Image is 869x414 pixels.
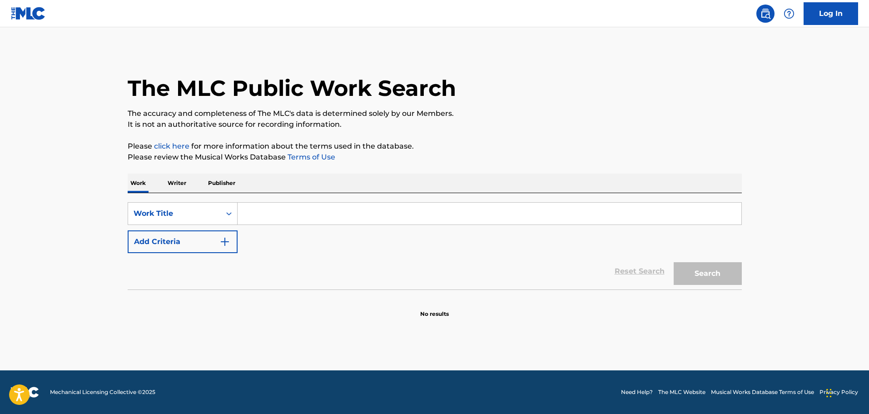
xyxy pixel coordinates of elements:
[11,7,46,20] img: MLC Logo
[826,379,832,407] div: Drag
[420,299,449,318] p: No results
[134,208,215,219] div: Work Title
[804,2,858,25] a: Log In
[128,174,149,193] p: Work
[128,230,238,253] button: Add Criteria
[128,141,742,152] p: Please for more information about the terms used in the database.
[205,174,238,193] p: Publisher
[658,388,705,396] a: The MLC Website
[286,153,335,161] a: Terms of Use
[128,108,742,119] p: The accuracy and completeness of The MLC's data is determined solely by our Members.
[128,202,742,289] form: Search Form
[760,8,771,19] img: search
[128,75,456,102] h1: The MLC Public Work Search
[50,388,155,396] span: Mechanical Licensing Collective © 2025
[780,5,798,23] div: Help
[784,8,795,19] img: help
[219,236,230,247] img: 9d2ae6d4665cec9f34b9.svg
[824,370,869,414] iframe: Chat Widget
[165,174,189,193] p: Writer
[154,142,189,150] a: click here
[621,388,653,396] a: Need Help?
[756,5,775,23] a: Public Search
[11,387,39,398] img: logo
[819,388,858,396] a: Privacy Policy
[128,152,742,163] p: Please review the Musical Works Database
[711,388,814,396] a: Musical Works Database Terms of Use
[128,119,742,130] p: It is not an authoritative source for recording information.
